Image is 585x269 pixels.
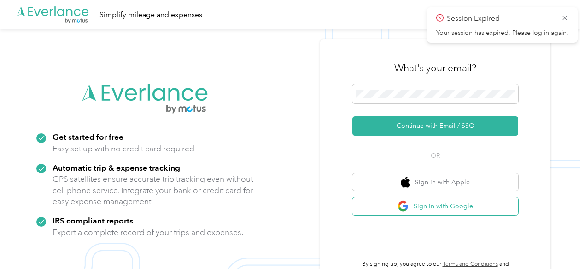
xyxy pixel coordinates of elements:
button: apple logoSign in with Apple [352,173,518,191]
button: google logoSign in with Google [352,197,518,215]
span: OR [419,151,451,160]
img: apple logo [401,177,410,188]
strong: Get started for free [53,132,123,142]
p: GPS satellites ensure accurate trip tracking even without cell phone service. Integrate your bank... [53,173,254,207]
strong: Automatic trip & expense tracking [53,163,180,172]
iframe: Everlance-gr Chat Button Frame [533,217,585,269]
img: google logo [398,200,409,212]
p: Easy set up with no credit card required [53,143,194,155]
h3: What's your email? [394,62,476,74]
p: Export a complete record of your trips and expenses. [53,227,243,238]
p: Your session has expired. Please log in again. [436,29,568,37]
strong: IRS compliant reports [53,216,133,225]
a: Terms and Conditions [443,261,498,268]
button: Continue with Email / SSO [352,116,518,136]
p: Session Expired [447,13,555,24]
div: Simplify mileage and expenses [99,9,202,21]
